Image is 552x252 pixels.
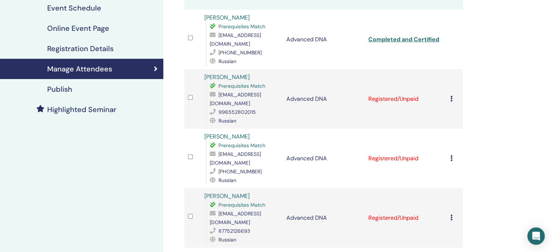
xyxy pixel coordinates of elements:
[218,168,262,175] span: [PHONE_NUMBER]
[210,32,261,47] span: [EMAIL_ADDRESS][DOMAIN_NAME]
[204,14,250,21] a: [PERSON_NAME]
[218,83,265,89] span: Prerequisites Match
[47,65,112,73] h4: Manage Attendees
[204,133,250,140] a: [PERSON_NAME]
[218,228,250,234] span: 87752126693
[218,23,265,30] span: Prerequisites Match
[204,73,250,81] a: [PERSON_NAME]
[218,142,265,149] span: Prerequisites Match
[218,49,262,56] span: [PHONE_NUMBER]
[527,227,545,245] div: Open Intercom Messenger
[210,151,261,166] span: [EMAIL_ADDRESS][DOMAIN_NAME]
[218,236,236,243] span: Russian
[47,44,114,53] h4: Registration Details
[283,188,365,248] td: Advanced DNA
[218,177,236,183] span: Russian
[283,129,365,188] td: Advanced DNA
[47,105,116,114] h4: Highlighted Seminar
[218,117,236,124] span: Russian
[210,91,261,107] span: [EMAIL_ADDRESS][DOMAIN_NAME]
[218,202,265,208] span: Prerequisites Match
[204,192,250,200] a: [PERSON_NAME]
[218,58,236,65] span: Russian
[47,4,101,12] h4: Event Schedule
[210,210,261,226] span: [EMAIL_ADDRESS][DOMAIN_NAME]
[218,109,256,115] span: 996552802015
[368,36,439,43] a: Completed and Certified
[283,10,365,69] td: Advanced DNA
[283,69,365,129] td: Advanced DNA
[47,85,72,94] h4: Publish
[47,24,109,33] h4: Online Event Page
